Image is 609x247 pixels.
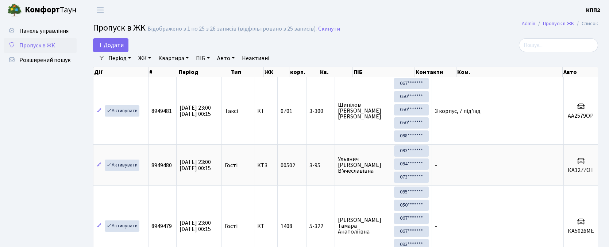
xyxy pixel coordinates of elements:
[180,104,211,118] span: [DATE] 23:00 [DATE] 00:15
[98,41,124,49] span: Додати
[4,38,77,53] a: Пропуск в ЖК
[586,6,600,15] a: КПП2
[435,161,437,169] span: -
[586,6,600,14] b: КПП2
[193,52,213,64] a: ПІБ
[105,105,139,117] a: Активувати
[257,223,274,229] span: КТ
[25,4,60,16] b: Комфорт
[105,220,139,232] a: Активувати
[19,56,70,64] span: Розширений пошук
[149,67,178,77] th: #
[147,26,317,32] div: Відображено з 1 по 25 з 26 записів (відфільтровано з 25 записів).
[25,4,77,16] span: Таун
[225,162,238,168] span: Гості
[281,222,292,230] span: 1408
[225,108,238,114] span: Таксі
[338,217,388,235] span: [PERSON_NAME] Тамара Анатоліївна
[264,67,289,77] th: ЖК
[93,67,149,77] th: Дії
[289,67,319,77] th: корп.
[338,102,388,119] span: Шипілов [PERSON_NAME] [PERSON_NAME]
[4,24,77,38] a: Панель управління
[563,67,598,77] th: Авто
[319,67,352,77] th: Кв.
[239,52,272,64] a: Неактивні
[435,222,437,230] span: -
[214,52,238,64] a: Авто
[135,52,154,64] a: ЖК
[257,108,274,114] span: КТ
[105,52,134,64] a: Період
[309,162,332,168] span: 3-95
[19,27,69,35] span: Панель управління
[93,38,128,52] a: Додати
[178,67,230,77] th: Період
[309,108,332,114] span: 3-300
[281,161,295,169] span: 00502
[91,4,109,16] button: Переключити навігацію
[257,162,274,168] span: КТ3
[225,223,238,229] span: Гості
[543,20,574,27] a: Пропуск в ЖК
[7,3,22,17] img: logo.png
[4,53,77,67] a: Розширений пошук
[151,161,172,169] span: 8949480
[519,38,598,52] input: Пошук...
[353,67,415,77] th: ПІБ
[309,223,332,229] span: 5-322
[574,20,598,28] li: Список
[93,21,146,34] span: Пропуск в ЖК
[180,219,211,233] span: [DATE] 23:00 [DATE] 00:15
[567,113,595,119] h5: AA2579OP
[151,107,172,115] span: 8949481
[567,228,595,235] h5: КА5026МЕ
[105,160,139,171] a: Активувати
[435,107,481,115] span: 3 корпус, 7 під'їзд
[230,67,264,77] th: Тип
[456,67,563,77] th: Ком.
[567,167,595,174] h5: КА1277ОТ
[511,16,609,31] nav: breadcrumb
[522,20,535,27] a: Admin
[318,26,340,32] a: Скинути
[415,67,457,77] th: Контакти
[180,158,211,172] span: [DATE] 23:00 [DATE] 00:15
[151,222,172,230] span: 8949479
[155,52,192,64] a: Квартира
[281,107,292,115] span: 0701
[338,156,388,174] span: Ульянич [PERSON_NAME] В'ячеславівна
[19,42,55,50] span: Пропуск в ЖК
